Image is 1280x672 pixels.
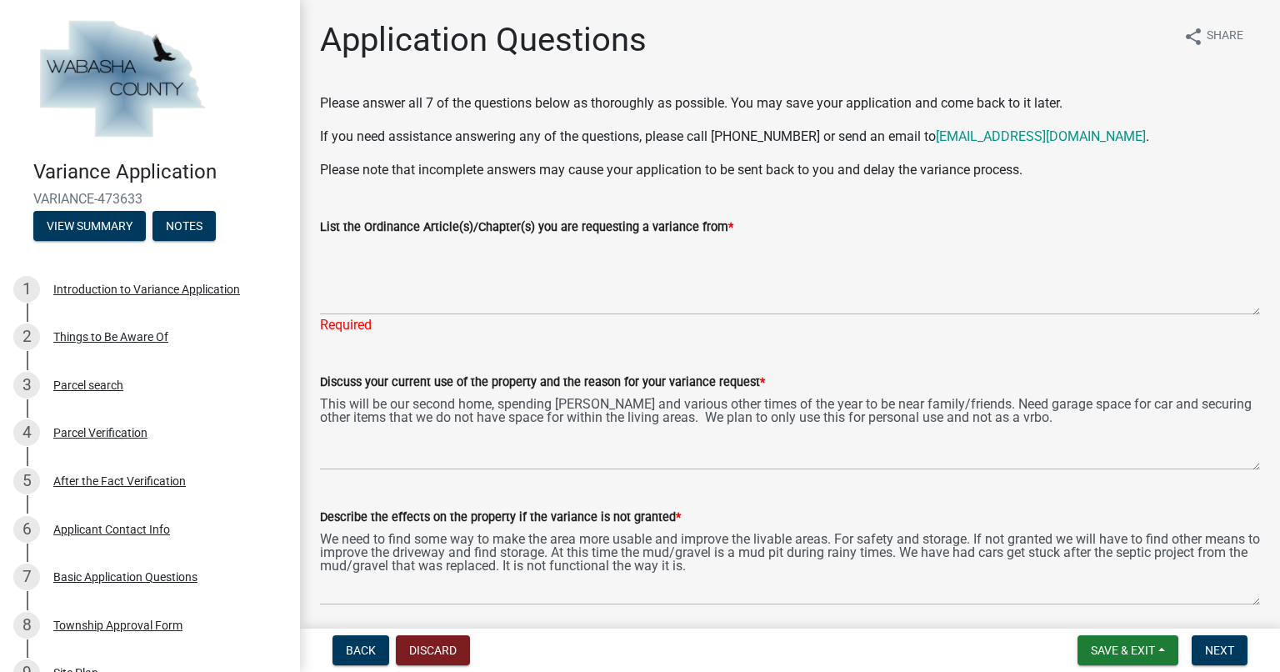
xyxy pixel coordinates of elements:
div: 4 [13,419,40,446]
h4: Variance Application [33,160,287,184]
wm-modal-confirm: Notes [152,220,216,233]
button: shareShare [1170,20,1257,53]
div: 8 [13,612,40,639]
div: Applicant Contact Info [53,524,170,535]
label: Discuss your current use of the property and the reason for your variance request [320,377,765,389]
i: share [1183,27,1203,47]
button: Save & Exit [1077,635,1178,665]
div: Parcel Verification [53,427,147,439]
div: Parcel search [53,379,123,391]
div: 6 [13,516,40,543]
button: Discard [396,635,470,665]
label: List the Ordinance Article(s)/Chapter(s) you are requesting a variance from [320,222,733,233]
label: Describe the effects on the property if the variance is not granted [320,512,681,524]
div: Township Approval Form [53,619,182,631]
div: 2 [13,323,40,350]
h1: Application Questions [320,20,647,60]
span: Back [346,644,376,657]
div: Things to Be Aware Of [53,331,168,343]
p: Please note that incomplete answers may cause your application to be sent back to you and delay t... [320,160,1260,180]
div: 7 [13,564,40,590]
div: 3 [13,372,40,399]
p: If you need assistance answering any of the questions, please call [PHONE_NUMBER] or send an emai... [320,127,1260,147]
p: Please answer all 7 of the questions below as thoroughly as possible. You may save your applicati... [320,93,1260,113]
button: View Summary [33,211,146,241]
div: Required [320,315,1260,335]
a: [EMAIL_ADDRESS][DOMAIN_NAME] [936,128,1146,144]
span: Next [1205,644,1234,657]
div: 1 [13,276,40,303]
div: Introduction to Variance Application [53,283,240,295]
span: VARIANCE-473633 [33,191,267,207]
div: 5 [13,468,40,494]
div: Basic Application Questions [53,571,197,583]
button: Back [332,635,389,665]
wm-modal-confirm: Summary [33,220,146,233]
img: Wabasha County, Minnesota [33,18,210,143]
div: After the Fact Verification [53,475,186,487]
span: Save & Exit [1091,644,1155,657]
button: Next [1192,635,1247,665]
span: Share [1207,27,1243,47]
button: Notes [152,211,216,241]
